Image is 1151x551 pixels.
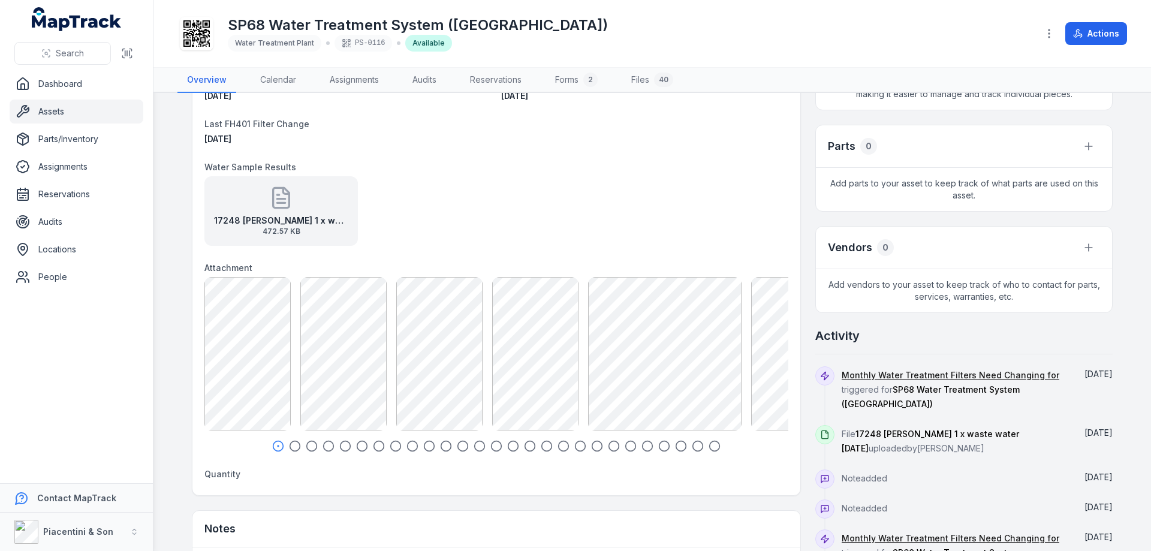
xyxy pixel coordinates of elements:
[14,42,111,65] button: Search
[816,269,1112,312] span: Add vendors to your asset to keep track of who to contact for parts, services, warranties, etc.
[204,162,296,172] span: Water Sample Results
[860,138,877,155] div: 0
[10,237,143,261] a: Locations
[842,503,887,513] span: Note added
[583,73,598,87] div: 2
[335,35,392,52] div: PS-0116
[842,429,1019,453] span: File uploaded by [PERSON_NAME]
[1084,472,1113,482] span: [DATE]
[37,493,116,503] strong: Contact MapTrack
[501,91,528,101] span: [DATE]
[204,520,236,537] h3: Notes
[204,263,252,273] span: Attachment
[204,119,309,129] span: Last FH401 Filter Change
[842,473,887,483] span: Note added
[177,68,236,93] a: Overview
[214,215,348,227] strong: 17248 [PERSON_NAME] 1 x waste water [DATE]
[654,73,673,87] div: 40
[622,68,683,93] a: Files40
[405,35,452,52] div: Available
[828,138,855,155] h3: Parts
[1084,369,1113,379] span: [DATE]
[10,72,143,96] a: Dashboard
[842,369,1059,381] a: Monthly Water Treatment Filters Need Changing for
[1065,22,1127,45] button: Actions
[43,526,113,537] strong: Piacentini & Son
[10,155,143,179] a: Assignments
[251,68,306,93] a: Calendar
[204,469,240,479] span: Quantity
[1084,369,1113,379] time: 9/30/2025, 7:07:11 AM
[10,127,143,151] a: Parts/Inventory
[10,265,143,289] a: People
[204,91,231,101] time: 7/4/2025, 12:00:00 AM
[204,134,231,144] span: [DATE]
[204,134,231,144] time: 8/29/2025, 12:00:00 AM
[1084,427,1113,438] time: 9/30/2025, 7:07:10 AM
[501,91,528,101] time: 7/30/2025, 12:00:00 AM
[1084,502,1113,512] time: 9/9/2025, 5:32:39 PM
[10,182,143,206] a: Reservations
[1084,532,1113,542] span: [DATE]
[815,327,860,344] h2: Activity
[842,370,1059,409] span: triggered for
[828,239,872,256] h3: Vendors
[204,91,231,101] span: [DATE]
[1084,427,1113,438] span: [DATE]
[460,68,531,93] a: Reservations
[842,429,1019,453] span: 17248 [PERSON_NAME] 1 x waste water [DATE]
[32,7,122,31] a: MapTrack
[228,16,608,35] h1: SP68 Water Treatment System ([GEOGRAPHIC_DATA])
[320,68,388,93] a: Assignments
[56,47,84,59] span: Search
[877,239,894,256] div: 0
[816,168,1112,211] span: Add parts to your asset to keep track of what parts are used on this asset.
[1084,532,1113,542] time: 9/9/2025, 5:31:41 PM
[214,227,348,236] span: 472.57 KB
[403,68,446,93] a: Audits
[10,100,143,124] a: Assets
[842,532,1059,544] a: Monthly Water Treatment Filters Need Changing for
[235,38,314,47] span: Water Treatment Plant
[546,68,607,93] a: Forms2
[1084,472,1113,482] time: 9/24/2025, 6:22:04 AM
[10,210,143,234] a: Audits
[1084,502,1113,512] span: [DATE]
[842,384,1020,409] span: SP68 Water Treatment System ([GEOGRAPHIC_DATA])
